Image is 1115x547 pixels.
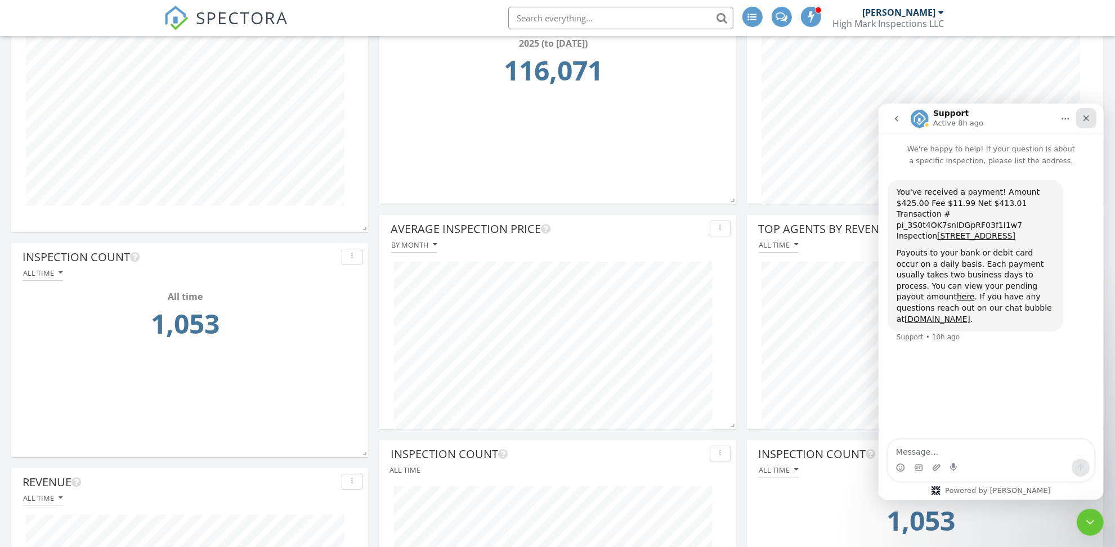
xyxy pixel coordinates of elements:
[164,15,289,39] a: SPECTORA
[758,446,1073,463] div: Inspection Count
[23,494,62,502] div: All time
[23,266,63,281] button: All time
[391,237,437,253] button: By month
[863,7,936,18] div: [PERSON_NAME]
[879,104,1104,500] iframe: Intercom live chat
[758,237,799,253] button: All time
[23,491,63,506] button: All time
[26,290,344,303] div: All time
[759,466,798,474] div: All time
[164,6,189,30] img: The Best Home Inspection Software - Spectora
[508,7,733,29] input: Search everything...
[394,50,713,97] td: 116071.0
[833,18,944,29] div: High Mark Inspections LLC
[23,269,62,277] div: All time
[759,241,798,249] div: All time
[1077,509,1104,536] iframe: Intercom live chat
[391,221,705,237] div: Average Inspection Price
[26,303,344,351] td: 1053
[758,463,799,478] button: All time
[23,249,337,266] div: Inspection Count
[391,446,705,463] div: Inspection Count
[23,474,337,491] div: Revenue
[391,241,437,249] div: By month
[196,6,289,29] span: SPECTORA
[762,487,1080,500] div: All time
[394,37,713,50] div: 2025 (to [DATE])
[758,221,1073,237] div: Top Agents by Revenue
